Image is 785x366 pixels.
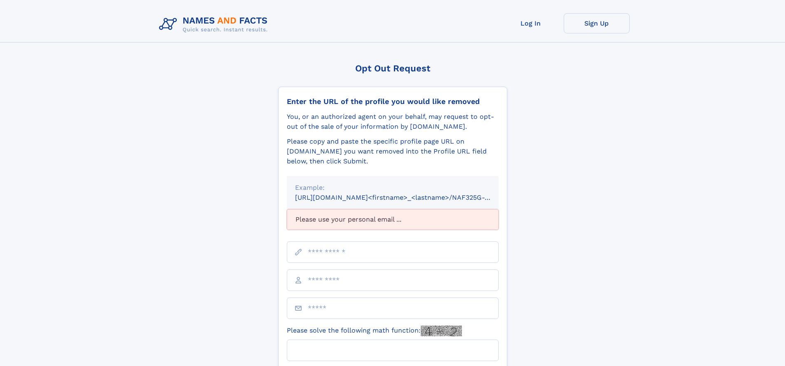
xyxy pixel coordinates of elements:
a: Sign Up [564,13,630,33]
div: Please use your personal email ... [287,209,499,230]
div: Example: [295,183,490,193]
a: Log In [498,13,564,33]
div: Please copy and paste the specific profile page URL on [DOMAIN_NAME] you want removed into the Pr... [287,137,499,166]
img: Logo Names and Facts [156,13,274,35]
div: Enter the URL of the profile you would like removed [287,97,499,106]
label: Please solve the following math function: [287,326,462,336]
div: You, or an authorized agent on your behalf, may request to opt-out of the sale of your informatio... [287,112,499,132]
small: [URL][DOMAIN_NAME]<firstname>_<lastname>/NAF325G-xxxxxxxx [295,194,514,201]
div: Opt Out Request [278,63,507,73]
